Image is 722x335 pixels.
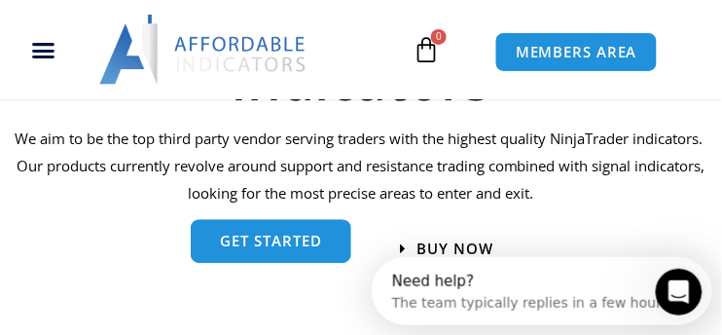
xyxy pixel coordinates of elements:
span: get started [220,234,322,248]
iframe: Intercom live chat [656,269,703,316]
div: Menu Toggle [8,31,80,68]
div: The team typically replies in a few hours. [20,32,302,53]
a: MEMBERS AREA [495,32,658,72]
span: MEMBERS AREA [516,45,637,59]
img: LogoAI | Affordable Indicators – NinjaTrader [99,15,308,85]
div: Open Intercom Messenger [8,8,359,61]
span: Buy now [416,242,493,256]
a: get started [191,219,351,263]
a: 0 [383,21,469,78]
iframe: Intercom live chat discovery launcher [372,257,712,325]
div: Need help? [20,17,302,32]
a: Buy now [400,242,493,256]
span: 0 [431,29,447,45]
p: We aim to be the top third party vendor serving traders with the highest quality NinjaTrader indi... [15,126,707,207]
